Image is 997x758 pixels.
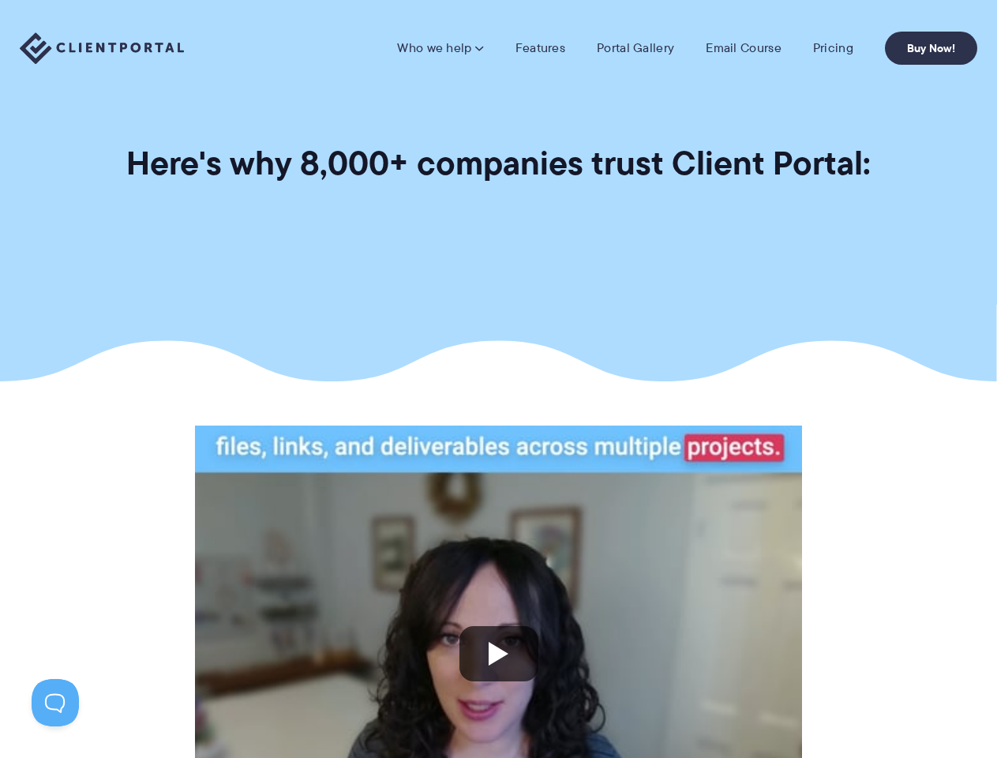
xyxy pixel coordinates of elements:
[885,32,977,65] a: Buy Now!
[706,40,781,56] a: Email Course
[515,40,565,56] a: Features
[126,142,871,184] h1: Here's why 8,000+ companies trust Client Portal:
[597,40,674,56] a: Portal Gallery
[32,679,79,726] iframe: Toggle Customer Support
[397,40,483,56] a: Who we help
[813,40,853,56] a: Pricing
